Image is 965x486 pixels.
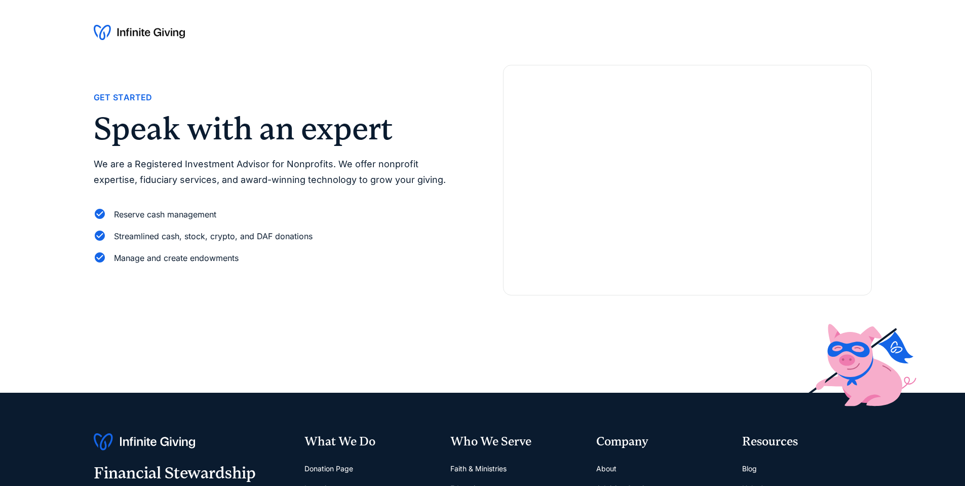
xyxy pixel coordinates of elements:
[450,433,580,451] div: Who We Serve
[304,459,353,479] a: Donation Page
[520,98,855,279] iframe: Form 0
[94,91,152,104] div: Get Started
[94,113,462,144] h2: Speak with an expert
[114,251,239,265] div: Manage and create endowments
[596,433,726,451] div: Company
[114,230,313,243] div: Streamlined cash, stock, crypto, and DAF donations
[742,459,757,479] a: Blog
[94,157,462,188] p: We are a Registered Investment Advisor for Nonprofits. We offer nonprofit expertise, fiduciary se...
[304,433,434,451] div: What We Do
[596,459,616,479] a: About
[114,208,216,221] div: Reserve cash management
[742,433,872,451] div: Resources
[450,459,507,479] a: Faith & Ministries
